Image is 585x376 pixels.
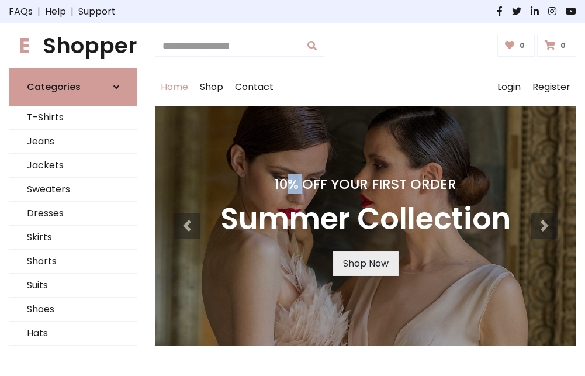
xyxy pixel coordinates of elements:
a: FAQs [9,5,33,19]
a: Support [78,5,116,19]
a: 0 [537,35,576,57]
a: Shorts [9,250,137,274]
a: Jackets [9,154,137,178]
a: Hats [9,322,137,346]
a: Contact [229,68,279,106]
h4: 10% Off Your First Order [220,176,511,192]
h3: Summer Collection [220,202,511,237]
a: Shoes [9,298,137,322]
a: T-Shirts [9,106,137,130]
a: Home [155,68,194,106]
h1: Shopper [9,33,137,58]
a: Suits [9,274,137,298]
span: | [66,5,78,19]
a: Register [527,68,576,106]
span: E [9,30,40,61]
a: Login [491,68,527,106]
span: | [33,5,45,19]
a: Shop Now [333,251,399,276]
a: Jeans [9,130,137,154]
a: Categories [9,68,137,106]
a: Sweaters [9,178,137,202]
a: Dresses [9,202,137,226]
a: Help [45,5,66,19]
a: 0 [497,35,535,57]
a: Skirts [9,226,137,250]
h6: Categories [27,81,81,92]
span: 0 [517,40,528,51]
span: 0 [558,40,569,51]
a: Shop [194,68,229,106]
a: EShopper [9,33,137,58]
